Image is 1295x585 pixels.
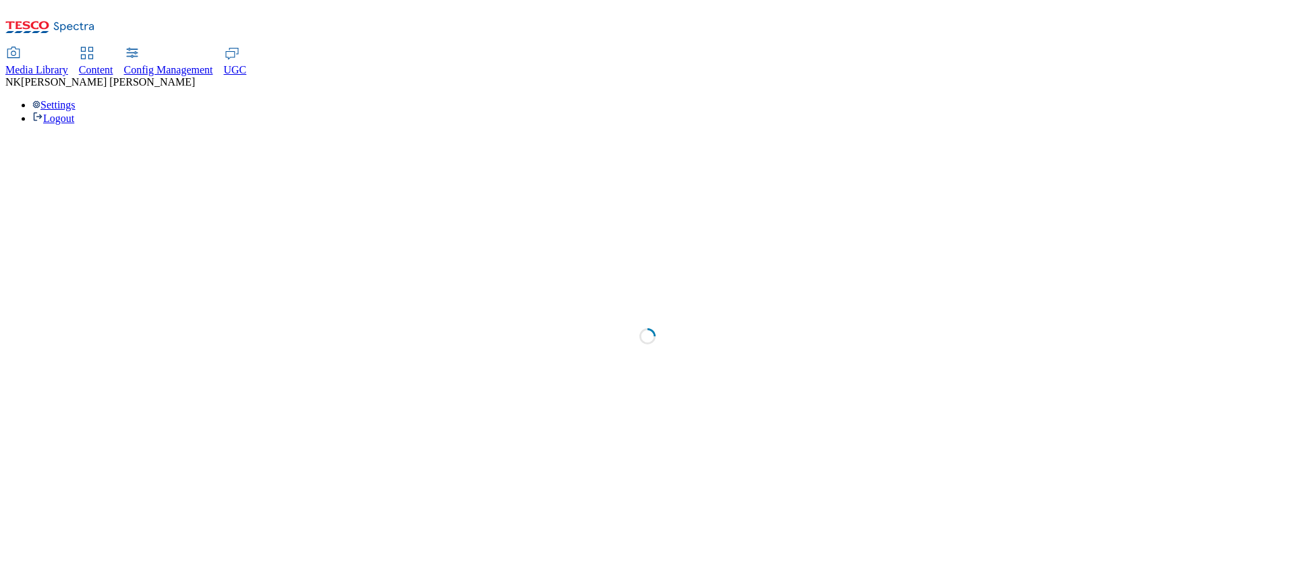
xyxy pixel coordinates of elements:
a: Settings [32,99,76,111]
span: Media Library [5,64,68,75]
a: Content [79,48,113,76]
a: Media Library [5,48,68,76]
a: Config Management [124,48,213,76]
a: UGC [224,48,247,76]
a: Logout [32,113,74,124]
span: NK [5,76,21,88]
span: UGC [224,64,247,75]
span: Config Management [124,64,213,75]
span: Content [79,64,113,75]
span: [PERSON_NAME] [PERSON_NAME] [21,76,195,88]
